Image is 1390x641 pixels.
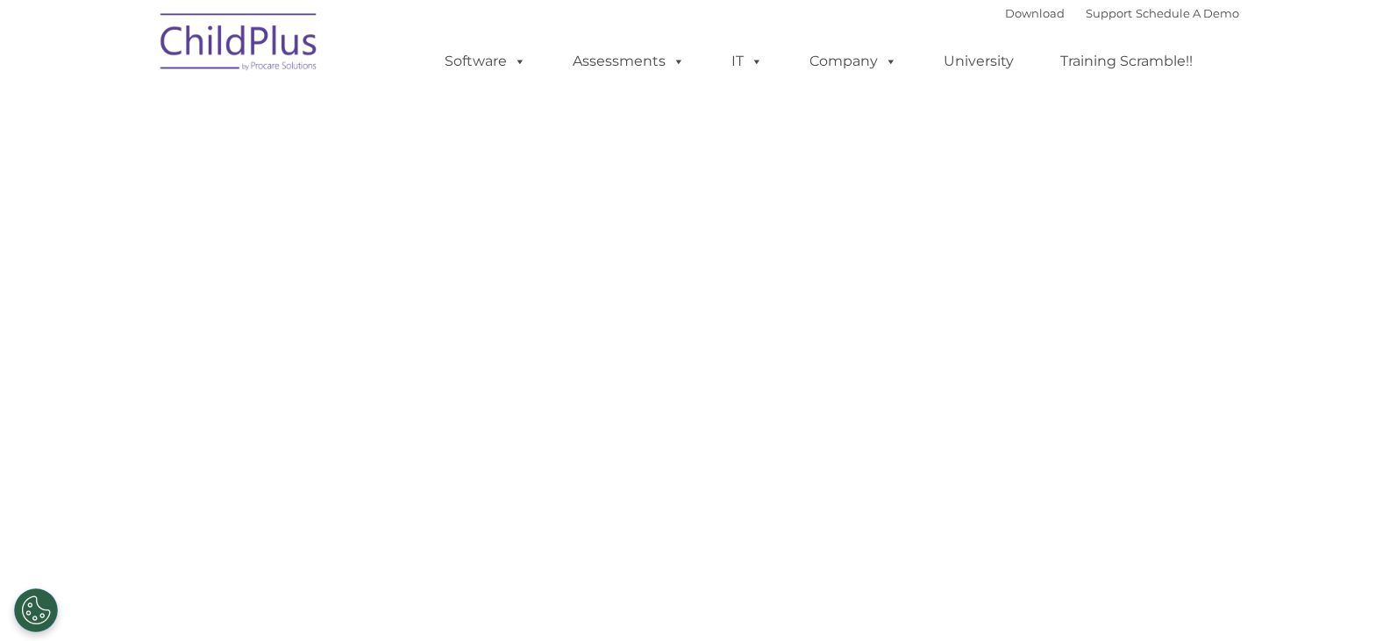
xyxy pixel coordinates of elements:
[1005,6,1065,20] a: Download
[1043,44,1210,79] a: Training Scramble!!
[1136,6,1239,20] a: Schedule A Demo
[555,44,702,79] a: Assessments
[152,1,327,89] img: ChildPlus by Procare Solutions
[926,44,1031,79] a: University
[714,44,781,79] a: IT
[14,588,58,632] button: Cookies Settings
[1005,6,1239,20] font: |
[427,44,544,79] a: Software
[792,44,915,79] a: Company
[1086,6,1132,20] a: Support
